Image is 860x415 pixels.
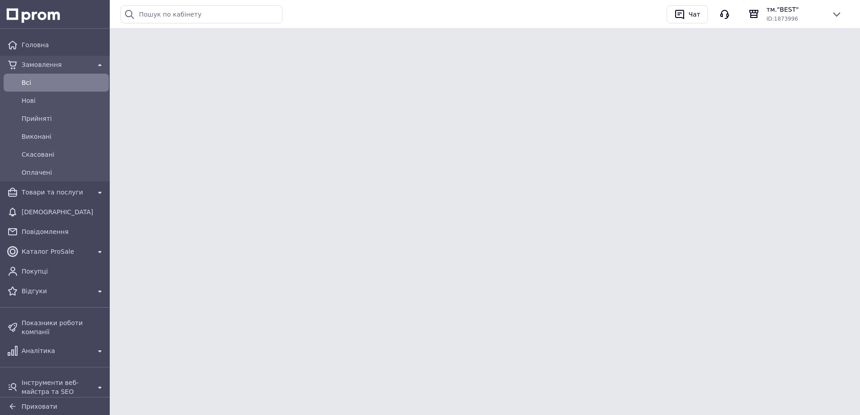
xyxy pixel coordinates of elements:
span: Відгуки [22,287,91,296]
span: Головна [22,40,105,49]
input: Пошук по кабінету [121,5,282,23]
span: Аналітика [22,346,91,355]
span: тм."BEST" [766,5,824,14]
span: Оплачені [22,168,105,177]
button: Чат [667,5,708,23]
span: Всi [22,78,105,87]
span: Приховати [22,403,57,410]
span: Прийняті [22,114,105,123]
span: ID: 1873996 [766,16,798,22]
span: Скасовані [22,150,105,159]
div: Чат [687,8,702,21]
span: Покупці [22,267,105,276]
span: [DEMOGRAPHIC_DATA] [22,207,105,216]
span: Виконані [22,132,105,141]
span: Замовлення [22,60,91,69]
span: Інструменти веб-майстра та SEO [22,378,91,396]
span: Показники роботи компанії [22,318,105,336]
span: Каталог ProSale [22,247,91,256]
span: Товари та послуги [22,188,91,197]
span: Повідомлення [22,227,105,236]
span: Нові [22,96,105,105]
